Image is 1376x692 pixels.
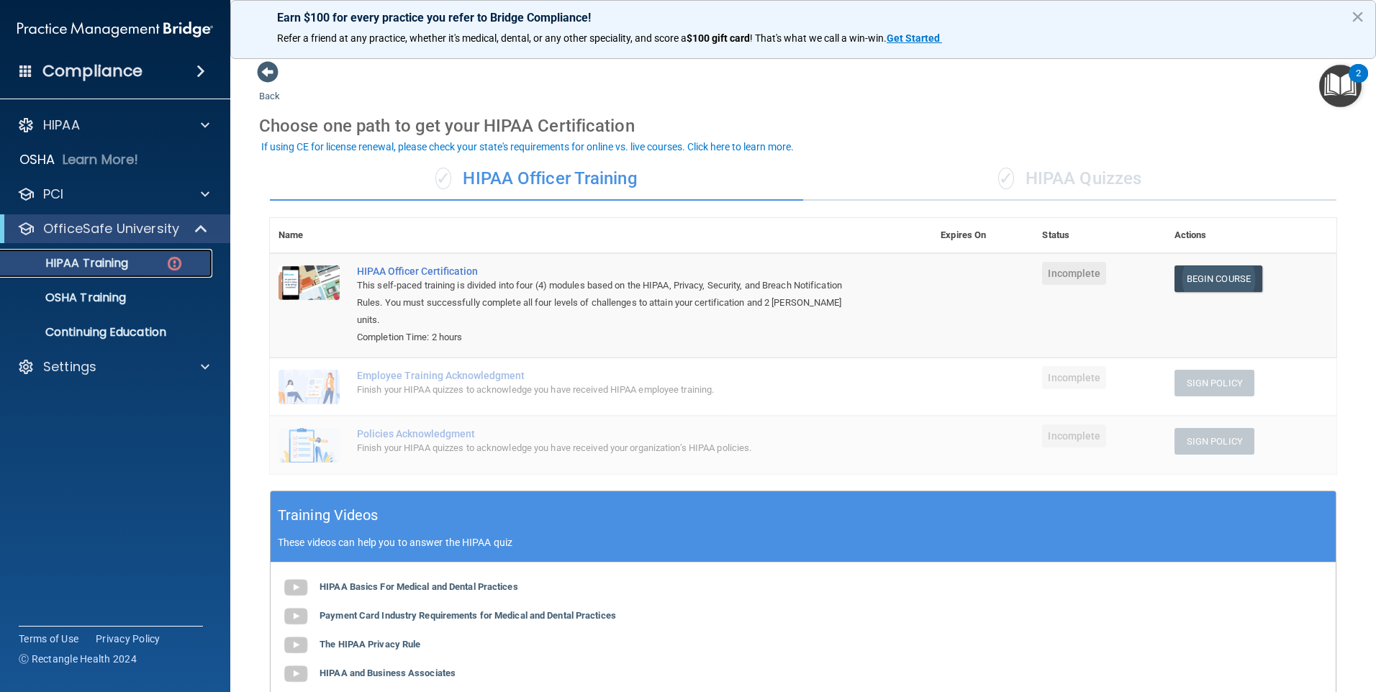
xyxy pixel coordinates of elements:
[803,158,1336,201] div: HIPAA Quizzes
[261,142,794,152] div: If using CE for license renewal, please check your state's requirements for online vs. live cours...
[320,610,616,621] b: Payment Card Industry Requirements for Medical and Dental Practices
[96,632,160,646] a: Privacy Policy
[259,140,796,154] button: If using CE for license renewal, please check your state's requirements for online vs. live cours...
[320,581,518,592] b: HIPAA Basics For Medical and Dental Practices
[42,61,142,81] h4: Compliance
[1042,366,1106,389] span: Incomplete
[9,325,206,340] p: Continuing Education
[1319,65,1362,107] button: Open Resource Center, 2 new notifications
[19,652,137,666] span: Ⓒ Rectangle Health 2024
[17,15,213,44] img: PMB logo
[17,358,209,375] a: Settings
[1042,262,1106,285] span: Incomplete
[19,632,78,646] a: Terms of Use
[357,329,860,346] div: Completion Time: 2 hours
[1356,73,1361,92] div: 2
[281,602,310,631] img: gray_youtube_icon.38fcd6cc.png
[166,255,184,273] img: danger-circle.6113f641.png
[281,573,310,602] img: gray_youtube_icon.38fcd6cc.png
[357,370,860,381] div: Employee Training Acknowledgment
[887,32,942,44] a: Get Started
[43,186,63,203] p: PCI
[9,291,126,305] p: OSHA Training
[19,151,55,168] p: OSHA
[320,668,456,678] b: HIPAA and Business Associates
[277,32,687,44] span: Refer a friend at any practice, whether it's medical, dental, or any other speciality, and score a
[278,503,379,528] h5: Training Videos
[43,117,80,134] p: HIPAA
[270,158,803,201] div: HIPAA Officer Training
[1174,428,1254,455] button: Sign Policy
[998,168,1014,189] span: ✓
[9,256,128,270] p: HIPAA Training
[750,32,887,44] span: ! That's what we call a win-win.
[1033,218,1165,253] th: Status
[887,32,940,44] strong: Get Started
[1174,370,1254,396] button: Sign Policy
[932,218,1033,253] th: Expires On
[357,265,860,277] a: HIPAA Officer Certification
[357,428,860,440] div: Policies Acknowledgment
[17,220,209,237] a: OfficeSafe University
[17,186,209,203] a: PCI
[281,660,310,688] img: gray_youtube_icon.38fcd6cc.png
[281,631,310,660] img: gray_youtube_icon.38fcd6cc.png
[357,277,860,329] div: This self-paced training is divided into four (4) modules based on the HIPAA, Privacy, Security, ...
[270,218,348,253] th: Name
[259,73,280,101] a: Back
[687,32,750,44] strong: $100 gift card
[357,440,860,457] div: Finish your HIPAA quizzes to acknowledge you have received your organization’s HIPAA policies.
[357,381,860,399] div: Finish your HIPAA quizzes to acknowledge you have received HIPAA employee training.
[1174,265,1262,292] a: Begin Course
[1166,218,1336,253] th: Actions
[17,117,209,134] a: HIPAA
[1351,5,1364,28] button: Close
[259,105,1347,147] div: Choose one path to get your HIPAA Certification
[43,358,96,375] p: Settings
[435,168,451,189] span: ✓
[277,11,1329,24] p: Earn $100 for every practice you refer to Bridge Compliance!
[320,639,420,650] b: The HIPAA Privacy Rule
[43,220,179,237] p: OfficeSafe University
[63,151,139,168] p: Learn More!
[278,537,1329,548] p: These videos can help you to answer the HIPAA quiz
[1042,424,1106,447] span: Incomplete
